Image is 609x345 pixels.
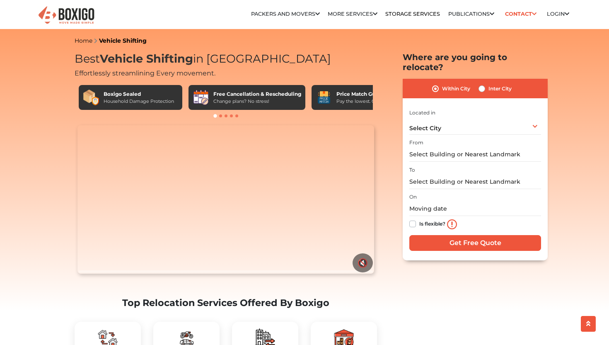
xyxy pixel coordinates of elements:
[328,11,377,17] a: More services
[213,90,301,98] div: Free Cancellation & Rescheduling
[193,89,209,106] img: Free Cancellation & Rescheduling
[403,52,548,72] h2: Where are you going to relocate?
[409,202,541,216] input: Moving date
[353,253,373,272] button: 🔇
[100,52,193,66] span: Vehicle Shifting
[409,166,415,174] label: To
[409,139,423,146] label: From
[488,84,512,94] label: Inter City
[336,98,399,105] div: Pay the lowest. Guaranteed!
[251,11,320,17] a: Packers and Movers
[419,219,445,228] label: Is flexible?
[213,98,301,105] div: Change plans? No stress!
[77,125,374,274] video: Your browser does not support the video tag.
[409,109,435,117] label: Located in
[502,7,539,20] a: Contact
[409,147,541,162] input: Select Building or Nearest Landmark
[581,316,596,332] button: scroll up
[336,90,399,98] div: Price Match Guarantee
[409,235,541,251] input: Get Free Quote
[547,11,569,17] a: Login
[316,89,332,106] img: Price Match Guarantee
[37,5,95,26] img: Boxigo
[385,11,440,17] a: Storage Services
[75,69,215,77] span: Effortlessly streamlining Every movement.
[409,124,441,132] span: Select City
[75,37,92,44] a: Home
[104,98,174,105] div: Household Damage Protection
[447,219,457,229] img: info
[409,193,417,201] label: On
[99,37,147,44] a: Vehicle Shifting
[409,175,541,189] input: Select Building or Nearest Landmark
[75,297,377,309] h2: Top Relocation Services Offered By Boxigo
[104,90,174,98] div: Boxigo Sealed
[442,84,470,94] label: Within City
[448,11,494,17] a: Publications
[83,89,99,106] img: Boxigo Sealed
[75,52,377,66] h1: Best in [GEOGRAPHIC_DATA]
